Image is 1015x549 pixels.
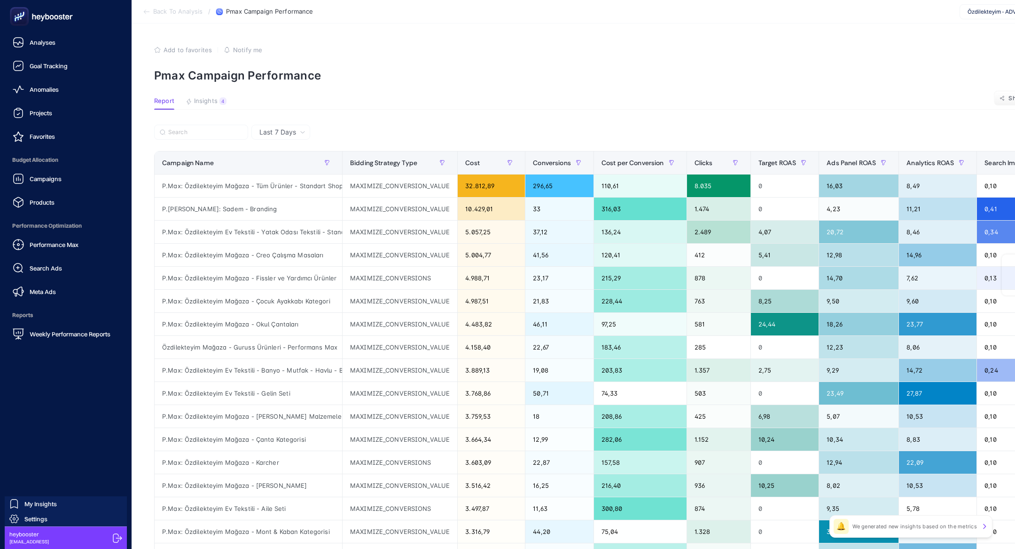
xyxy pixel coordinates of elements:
[8,80,124,99] a: Anomalies
[8,235,124,254] a: Performance Max
[343,474,457,497] div: MAXIMIZE_CONVERSION_VALUE
[8,259,124,278] a: Search Ads
[8,325,124,343] a: Weekly Performance Reports
[155,267,342,289] div: P.Max: Özdilekteyim Mağaza - Fissler ve Yardımcı Ürünler
[899,313,976,335] div: 23,77
[594,175,687,197] div: 110,61
[233,46,262,54] span: Notify me
[687,497,750,520] div: 874
[155,221,342,243] div: P.Max: Özdilekteyim Ev Tekstili - Yatak Odası Tekstili - Standart Shopping
[343,451,457,474] div: MAXIMIZE_CONVERSIONS
[30,264,62,272] span: Search Ads
[594,520,687,543] div: 75,04
[8,282,124,301] a: Meta Ads
[194,97,218,105] span: Insights
[343,336,457,358] div: MAXIMIZE_CONVERSION_VALUE
[819,359,898,382] div: 9,29
[819,198,898,220] div: 4,23
[208,8,211,15] span: /
[458,405,525,428] div: 3.759,53
[687,382,750,405] div: 503
[899,497,976,520] div: 5,78
[525,451,593,474] div: 22,87
[8,33,124,52] a: Analyses
[687,405,750,428] div: 425
[30,199,55,206] span: Products
[155,497,342,520] div: P.Max: Özdilekteyim Ev Tekstili - Aile Seti
[751,405,819,428] div: 6,98
[465,159,480,167] span: Cost
[343,221,457,243] div: MAXIMIZE_CONVERSION_VALUE
[162,159,214,167] span: Campaign Name
[594,244,687,266] div: 120,41
[594,405,687,428] div: 208,86
[751,359,819,382] div: 2,75
[687,221,750,243] div: 2.489
[155,428,342,451] div: P.Max: Özdilekteyim Mağaza - Çanta Kategorisi
[751,267,819,289] div: 0
[819,520,898,543] div: 37,75
[751,497,819,520] div: 0
[751,451,819,474] div: 0
[819,221,898,243] div: 20,72
[30,39,55,46] span: Analyses
[155,313,342,335] div: P.Max: Özdilekteyim Mağaza - Okul Çantaları
[259,127,296,137] span: Last 7 Days
[155,175,342,197] div: P.Max: Özdilekteyim Mağaza - Tüm Ürünler - Standart Shopping
[525,359,593,382] div: 19,08
[224,46,262,54] button: Notify me
[155,451,342,474] div: P.Max: Özdilekteyim Mağaza - Karcher
[594,382,687,405] div: 74,33
[5,496,127,511] a: My Insights
[30,288,56,295] span: Meta Ads
[525,428,593,451] div: 12,99
[525,520,593,543] div: 44,20
[525,382,593,405] div: 50,71
[751,336,819,358] div: 0
[458,267,525,289] div: 4.988,71
[8,103,124,122] a: Projects
[525,198,593,220] div: 33
[458,428,525,451] div: 3.664,34
[155,198,342,220] div: P.[PERSON_NAME]: Sadem - Branding
[343,405,457,428] div: MAXIMIZE_CONVERSION_VALUE
[219,97,226,105] div: 4
[827,159,876,167] span: Ads Panel ROAS
[8,193,124,212] a: Products
[899,474,976,497] div: 10,53
[687,336,750,358] div: 285
[751,244,819,266] div: 5,41
[155,520,342,543] div: P.Max: Özdilekteyim Mağaza - Mont & Kaban Kategorisi
[525,497,593,520] div: 11,63
[343,520,457,543] div: MAXIMIZE_CONVERSION_VALUE
[343,290,457,312] div: MAXIMIZE_CONVERSION_VALUE
[594,474,687,497] div: 216,40
[751,198,819,220] div: 0
[155,359,342,382] div: P.Max: Özdilekteyim Ev Tekstili - Banyo - Mutfak - Havlu - Bornoz - Standart Shopping
[30,62,68,70] span: Goal Tracking
[687,451,750,474] div: 907
[899,175,976,197] div: 8,49
[751,290,819,312] div: 8,25
[458,175,525,197] div: 32.812,89
[525,313,593,335] div: 46,11
[153,8,203,16] span: Back To Analysis
[155,382,342,405] div: P.Max: Özdilekteyim Ev Tekstili - Gelin Seti
[899,244,976,266] div: 14,96
[8,169,124,188] a: Campaigns
[226,8,313,16] span: Pmax Campaign Performance
[751,428,819,451] div: 10,24
[525,175,593,197] div: 296,65
[819,428,898,451] div: 10,34
[30,241,78,248] span: Performance Max
[594,428,687,451] div: 282,06
[533,159,571,167] span: Conversions
[343,267,457,289] div: MAXIMIZE_CONVERSIONS
[24,515,47,523] span: Settings
[458,451,525,474] div: 3.603,09
[594,198,687,220] div: 316,03
[594,313,687,335] div: 97,25
[899,382,976,405] div: 27,87
[30,133,55,140] span: Favorites
[687,290,750,312] div: 763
